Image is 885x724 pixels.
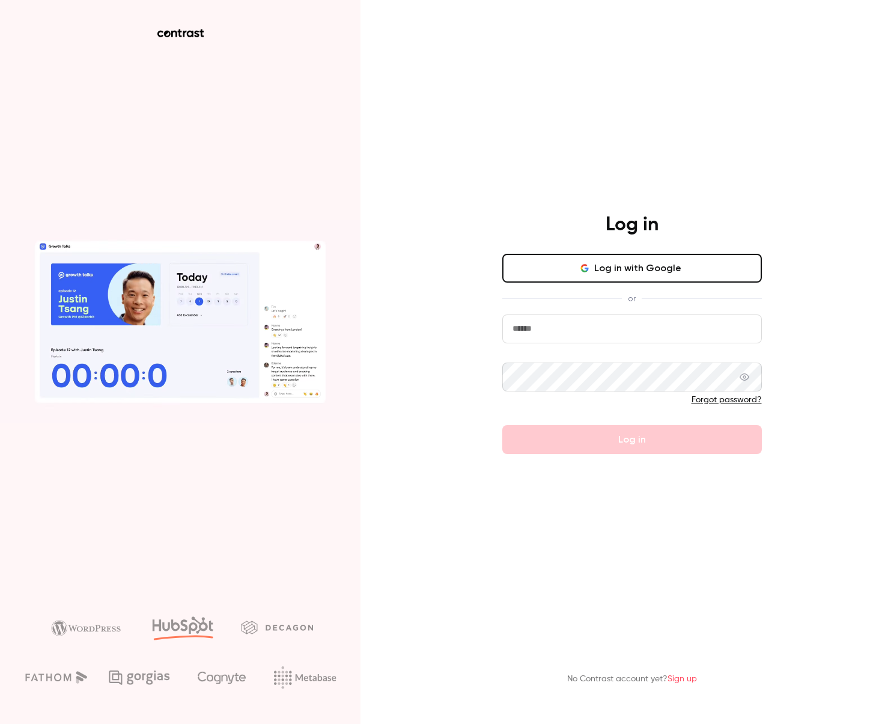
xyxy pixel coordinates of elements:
span: or [622,292,642,305]
img: decagon [241,621,313,634]
p: No Contrast account yet? [567,673,697,686]
h4: Log in [606,213,658,237]
a: Sign up [668,675,697,683]
a: Forgot password? [692,396,762,404]
button: Log in with Google [502,254,762,283]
